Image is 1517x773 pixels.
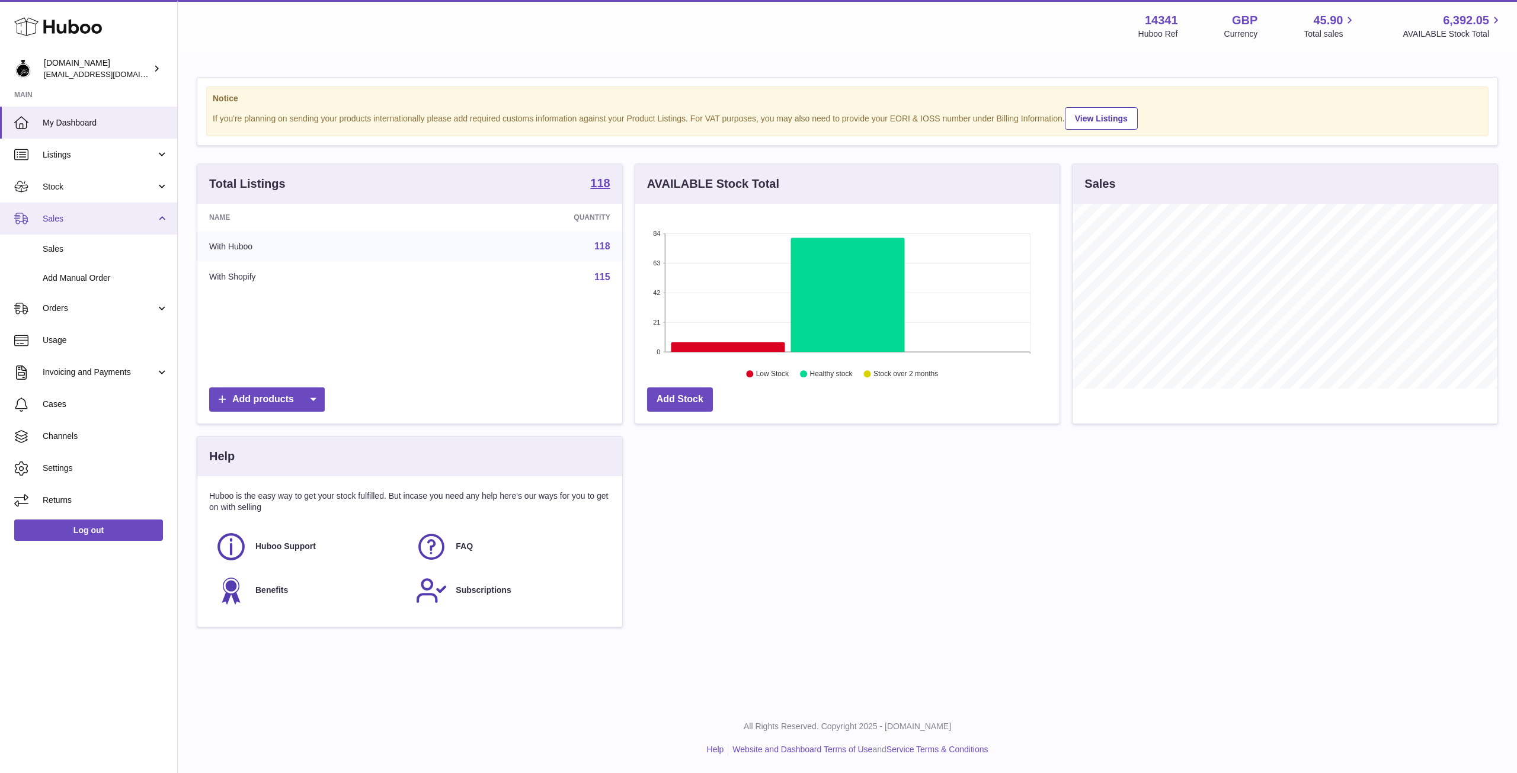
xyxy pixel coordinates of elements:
p: All Rights Reserved. Copyright 2025 - [DOMAIN_NAME] [187,721,1508,732]
li: and [728,744,988,755]
strong: Notice [213,93,1482,104]
text: 42 [653,289,660,296]
div: If you're planning on sending your products internationally please add required customs informati... [213,105,1482,130]
a: Log out [14,519,163,541]
span: Total sales [1304,28,1356,40]
span: Cases [43,399,168,410]
span: Orders [43,303,156,314]
a: Add products [209,387,325,412]
a: 45.90 Total sales [1304,12,1356,40]
text: Healthy stock [809,370,853,379]
a: Website and Dashboard Terms of Use [732,745,872,754]
text: 21 [653,319,660,326]
a: Service Terms & Conditions [886,745,988,754]
div: Huboo Ref [1138,28,1178,40]
text: Stock over 2 months [873,370,938,379]
div: [DOMAIN_NAME] [44,57,151,80]
h3: Sales [1084,176,1115,192]
span: Benefits [255,585,288,596]
text: Low Stock [756,370,789,379]
a: Benefits [215,575,404,607]
p: Huboo is the easy way to get your stock fulfilled. But incase you need any help here's our ways f... [209,490,610,513]
span: Settings [43,463,168,474]
span: Add Manual Order [43,272,168,284]
a: FAQ [415,531,604,563]
span: Subscriptions [456,585,511,596]
a: Add Stock [647,387,713,412]
strong: 14341 [1145,12,1178,28]
a: 118 [590,177,610,191]
a: 115 [594,272,610,282]
span: Usage [43,335,168,346]
span: Huboo Support [255,541,316,552]
span: Returns [43,495,168,506]
img: theperfumesampler@gmail.com [14,60,32,78]
th: Quantity [426,204,622,231]
text: 0 [657,348,660,355]
div: Currency [1224,28,1258,40]
a: Huboo Support [215,531,404,563]
span: AVAILABLE Stock Total [1403,28,1503,40]
span: My Dashboard [43,117,168,129]
a: Help [707,745,724,754]
h3: AVAILABLE Stock Total [647,176,779,192]
td: With Huboo [197,231,426,262]
text: 84 [653,230,660,237]
span: Invoicing and Payments [43,367,156,378]
span: 45.90 [1313,12,1343,28]
h3: Total Listings [209,176,286,192]
span: Sales [43,243,168,255]
h3: Help [209,448,235,464]
a: 118 [594,241,610,251]
strong: 118 [590,177,610,189]
span: Sales [43,213,156,224]
span: [EMAIL_ADDRESS][DOMAIN_NAME] [44,69,174,79]
a: Subscriptions [415,575,604,607]
strong: GBP [1232,12,1257,28]
span: Stock [43,181,156,193]
span: Channels [43,431,168,442]
td: With Shopify [197,262,426,293]
th: Name [197,204,426,231]
span: FAQ [456,541,473,552]
a: View Listings [1065,107,1138,130]
text: 63 [653,259,660,267]
a: 6,392.05 AVAILABLE Stock Total [1403,12,1503,40]
span: 6,392.05 [1443,12,1489,28]
span: Listings [43,149,156,161]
